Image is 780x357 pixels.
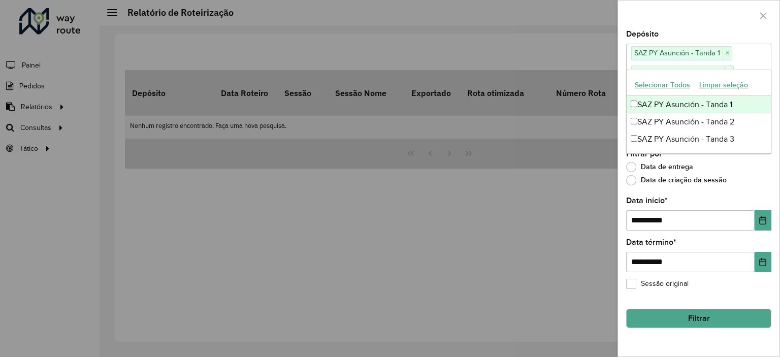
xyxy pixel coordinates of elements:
div: SAZ PY Asunción - Tanda 1 [627,96,771,113]
label: Data de criação da sessão [626,175,727,185]
button: Filtrar [626,309,771,328]
label: Data término [626,236,676,248]
button: Choose Date [755,210,771,231]
label: Data de entrega [626,162,693,172]
span: × [723,47,732,59]
span: Clear all [750,66,759,78]
span: × [724,67,733,79]
div: SAZ PY Asunción - Tanda 3 [627,131,771,148]
button: Choose Date [755,252,771,272]
ng-dropdown-panel: Options list [626,69,771,154]
label: Sessão original [626,278,689,289]
span: SAZ PY Asunción - Tanda 1 [632,47,723,59]
button: Limpar seleção [695,77,753,93]
button: Selecionar Todos [630,77,695,93]
label: Filtrar por [626,148,665,160]
label: Depósito [626,28,659,40]
label: Data início [626,194,668,207]
div: SAZ PY Asunción - Tanda 2 [627,113,771,131]
span: SAZ PY Asunción - Tanda 2 [632,66,724,78]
